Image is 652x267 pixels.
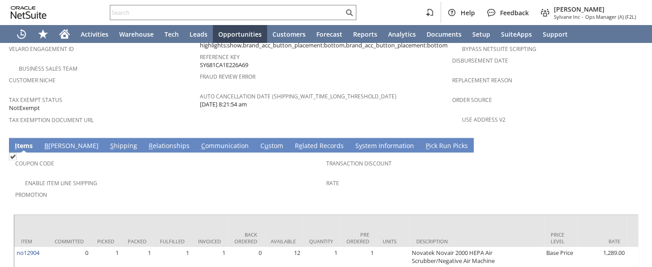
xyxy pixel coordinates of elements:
[9,104,40,112] span: NotExempt
[119,30,154,38] span: Warehouse
[346,231,369,244] div: Pre Ordered
[462,45,536,53] a: Bypass NetSuite Scripting
[11,6,47,19] svg: logo
[452,96,492,104] a: Order Source
[582,13,583,20] span: -
[272,30,306,38] span: Customers
[25,179,97,186] a: Enable Item Line Shipping
[17,248,39,256] a: no12904
[11,25,32,43] a: Recent Records
[160,237,185,244] div: Fulfilled
[55,237,84,244] div: Committed
[501,30,532,38] span: SuiteApps
[15,141,17,150] span: I
[234,231,257,244] div: Back Ordered
[383,237,403,244] div: Units
[110,141,114,150] span: S
[159,25,184,43] a: Tech
[108,141,139,151] a: Shipping
[309,237,333,244] div: Quantity
[97,237,114,244] div: Picked
[416,237,537,244] div: Description
[15,159,54,167] a: Coupon Code
[554,5,636,13] span: [PERSON_NAME]
[164,30,179,38] span: Tech
[42,141,101,151] a: B[PERSON_NAME]
[326,159,392,167] a: Transaction Discount
[149,141,153,150] span: R
[128,237,147,244] div: Packed
[59,29,70,39] svg: Home
[9,45,74,53] a: Velaro Engagement ID
[200,53,240,61] a: Reference Key
[326,179,339,186] a: Rate
[584,237,620,244] div: Rate
[353,141,416,151] a: System Information
[311,25,348,43] a: Forecast
[218,30,262,38] span: Opportunities
[383,25,421,43] a: Analytics
[264,141,268,150] span: u
[421,25,467,43] a: Documents
[200,61,248,69] span: SY681CA1E226A69
[452,57,508,64] a: Disbursement Date
[114,25,159,43] a: Warehouse
[316,30,342,38] span: Forecast
[293,141,346,151] a: Related Records
[353,30,377,38] span: Reports
[44,141,48,150] span: B
[16,29,27,39] svg: Recent Records
[110,7,344,18] input: Search
[299,141,302,150] span: e
[537,25,573,43] a: Support
[32,25,54,43] div: Shortcuts
[13,141,35,151] a: Items
[9,76,56,84] a: Customer Niche
[500,8,529,17] span: Feedback
[201,141,205,150] span: C
[258,141,285,151] a: Custom
[461,8,475,17] span: Help
[184,25,213,43] a: Leads
[452,76,512,84] a: Replacement reason
[348,25,383,43] a: Reports
[199,141,251,151] a: Communication
[423,141,470,151] a: Pick Run Picks
[200,100,247,109] span: [DATE] 8:21:54 am
[627,140,638,150] a: Unrolled view on
[200,93,397,100] a: Auto Cancellation Date (shipping_wait_time_long_threshold_date)
[9,116,94,124] a: Tax Exemption Document URL
[54,25,75,43] a: Home
[388,30,416,38] span: Analytics
[213,25,267,43] a: Opportunities
[467,25,496,43] a: Setup
[81,30,108,38] span: Activities
[9,153,17,160] img: Checked
[75,25,114,43] a: Activities
[147,141,192,151] a: Relationships
[543,30,568,38] span: Support
[344,7,354,18] svg: Search
[427,30,462,38] span: Documents
[267,25,311,43] a: Customers
[198,237,221,244] div: Invoiced
[15,191,47,198] a: Promotion
[585,13,636,20] span: Ops Manager (A) (F2L)
[271,237,296,244] div: Available
[38,29,48,39] svg: Shortcuts
[200,73,255,81] a: Fraud Review Error
[9,96,62,104] a: Tax Exempt Status
[359,141,362,150] span: y
[554,13,580,20] span: Sylvane Inc
[19,65,78,72] a: Business Sales Team
[472,30,490,38] span: Setup
[551,231,571,244] div: Price Level
[190,30,207,38] span: Leads
[462,116,505,123] a: Use Address V2
[426,141,429,150] span: P
[21,237,41,244] div: Item
[496,25,537,43] a: SuiteApps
